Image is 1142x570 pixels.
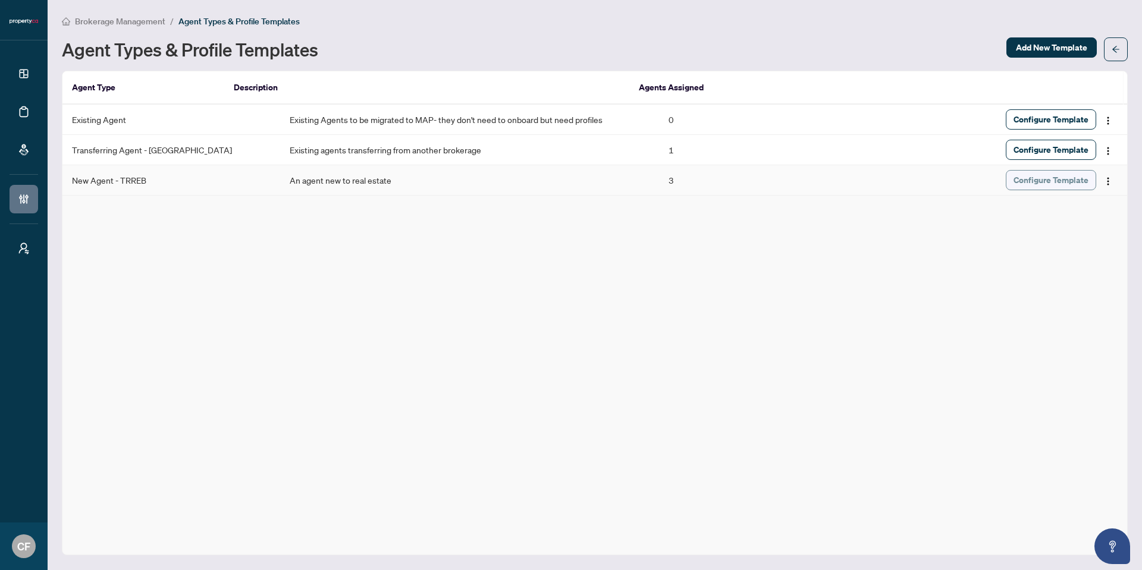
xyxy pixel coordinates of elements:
[1094,528,1130,564] button: Open asap
[1099,140,1118,159] button: Logo
[17,538,30,555] span: CF
[1006,109,1096,130] button: Configure Template
[280,105,660,135] td: Existing Agents to be migrated to MAP- they don't need to onboard but need profiles
[62,71,224,105] th: Agent Type
[1103,177,1113,186] img: Logo
[280,135,660,165] td: Existing agents transferring from another brokerage
[1006,37,1097,58] button: Add New Template
[1016,38,1087,57] span: Add New Template
[280,165,660,196] td: An agent new to real estate
[1006,170,1096,190] button: Configure Template
[1014,140,1088,159] span: Configure Template
[18,243,30,254] span: user-switch
[659,105,849,135] td: 0
[1014,110,1088,129] span: Configure Template
[178,16,300,27] span: Agent Types & Profile Templates
[1014,171,1088,190] span: Configure Template
[62,135,280,165] td: Transferring Agent - [GEOGRAPHIC_DATA]
[224,71,629,105] th: Description
[62,105,280,135] td: Existing Agent
[62,165,280,196] td: New Agent - TRREB
[75,16,165,27] span: Brokerage Management
[170,14,174,28] li: /
[659,135,849,165] td: 1
[1099,110,1118,129] button: Logo
[1112,45,1120,53] span: arrow-left
[1103,116,1113,125] img: Logo
[10,18,38,25] img: logo
[629,71,832,105] th: Agents Assigned
[659,165,849,196] td: 3
[1006,140,1096,160] button: Configure Template
[1099,171,1118,190] button: Logo
[62,17,70,26] span: home
[1103,146,1113,156] img: Logo
[62,40,318,59] h1: Agent Types & Profile Templates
